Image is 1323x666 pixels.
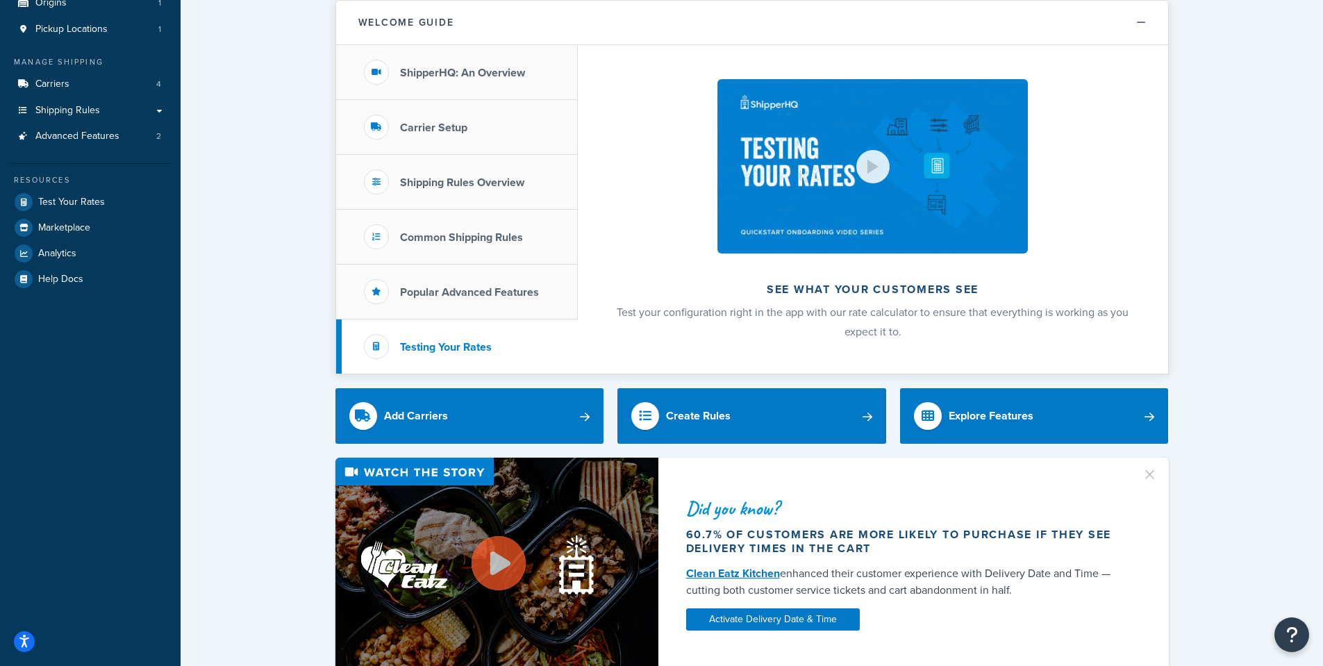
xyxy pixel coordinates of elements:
span: 1 [158,24,161,35]
h3: Shipping Rules Overview [400,176,524,189]
span: Analytics [38,248,76,260]
div: Resources [10,174,170,186]
a: Advanced Features2 [10,124,170,149]
span: Shipping Rules [35,105,100,117]
div: enhanced their customer experience with Delivery Date and Time — cutting both customer service ti... [686,565,1125,599]
h3: Testing Your Rates [400,341,492,353]
a: Clean Eatz Kitchen [686,565,780,581]
a: Add Carriers [335,388,604,444]
a: Activate Delivery Date & Time [686,608,860,631]
h3: ShipperHQ: An Overview [400,67,525,79]
li: Advanced Features [10,124,170,149]
a: Carriers4 [10,72,170,97]
a: Analytics [10,241,170,266]
h3: Common Shipping Rules [400,231,523,244]
span: Carriers [35,78,69,90]
a: Test Your Rates [10,190,170,215]
img: See what your customers see [717,79,1027,253]
span: 4 [156,78,161,90]
div: Did you know? [686,499,1125,518]
span: Pickup Locations [35,24,108,35]
a: Marketplace [10,215,170,240]
span: Help Docs [38,274,83,285]
a: Help Docs [10,267,170,292]
a: Pickup Locations1 [10,17,170,42]
li: Carriers [10,72,170,97]
span: Test your configuration right in the app with our rate calculator to ensure that everything is wo... [617,304,1129,340]
h2: See what your customers see [615,283,1131,296]
button: Welcome Guide [336,1,1168,45]
button: Open Resource Center [1274,617,1309,652]
a: Create Rules [617,388,886,444]
a: Explore Features [900,388,1169,444]
div: 60.7% of customers are more likely to purchase if they see delivery times in the cart [686,528,1125,556]
span: Marketplace [38,222,90,234]
li: Pickup Locations [10,17,170,42]
div: Manage Shipping [10,56,170,68]
span: Advanced Features [35,131,119,142]
h2: Welcome Guide [358,17,454,28]
div: Add Carriers [384,406,448,426]
div: Explore Features [949,406,1033,426]
a: Shipping Rules [10,98,170,124]
h3: Carrier Setup [400,122,467,134]
h3: Popular Advanced Features [400,286,539,299]
span: Test Your Rates [38,197,105,208]
span: 2 [156,131,161,142]
div: Create Rules [666,406,731,426]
